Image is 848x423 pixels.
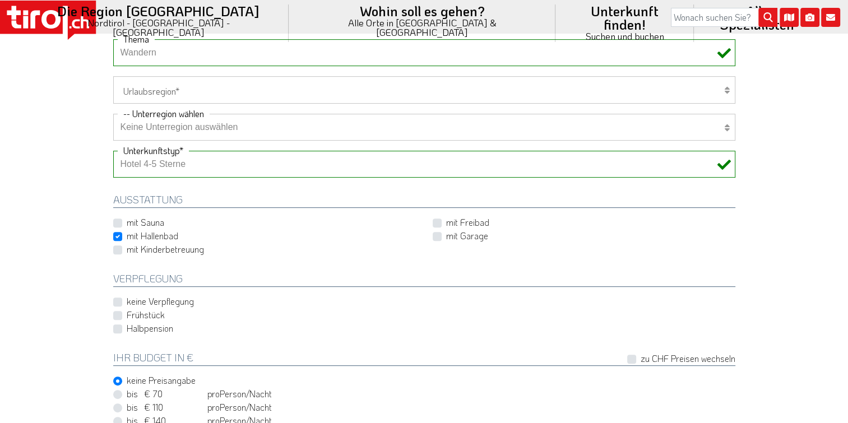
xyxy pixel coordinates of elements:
[113,194,735,208] h2: Ausstattung
[220,401,246,413] em: Person
[302,18,542,37] small: Alle Orte in [GEOGRAPHIC_DATA] & [GEOGRAPHIC_DATA]
[446,230,488,242] label: mit Garage
[127,295,194,308] label: keine Verpflegung
[127,401,272,413] label: pro /Nacht
[446,216,489,229] label: mit Freibad
[780,8,799,27] i: Karte öffnen
[127,374,196,387] label: keine Preisangabe
[821,8,840,27] i: Kontakt
[113,352,735,366] h2: Ihr Budget in €
[127,309,165,321] label: Frühstück
[127,388,205,400] span: bis € 70
[41,18,275,37] small: Nordtirol - [GEOGRAPHIC_DATA] - [GEOGRAPHIC_DATA]
[127,401,205,413] span: bis € 110
[127,388,272,400] label: pro /Nacht
[127,216,164,229] label: mit Sauna
[671,8,777,27] input: Wonach suchen Sie?
[127,243,204,255] label: mit Kinderbetreuung
[127,322,173,334] label: Halbpension
[800,8,819,27] i: Fotogalerie
[569,31,680,41] small: Suchen und buchen
[113,273,735,287] h2: Verpflegung
[127,230,178,242] label: mit Hallenbad
[641,352,735,365] label: zu CHF Preisen wechseln
[220,388,246,399] em: Person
